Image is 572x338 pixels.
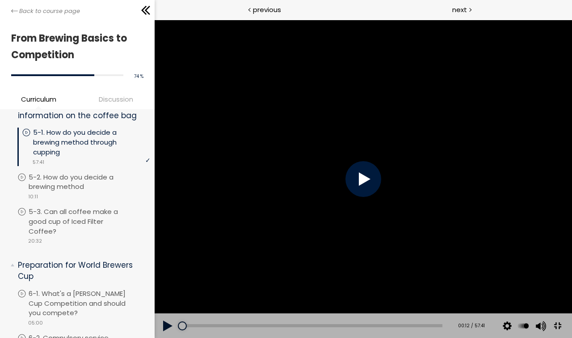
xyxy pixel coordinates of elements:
[378,294,391,319] button: Volume
[33,128,150,157] p: 5-1. How do you decide a brewing method through cupping
[134,73,143,80] span: 74 %
[346,294,359,319] button: Video quality
[28,193,38,201] span: 10:11
[80,94,152,104] span: Discussion
[18,99,143,121] p: Making use of coffee information on the coffee bag
[18,260,143,282] p: Preparation for World Brewers Cup
[33,158,44,166] span: 57:41
[29,172,150,192] p: 5-2. How do you decide a brewing method
[11,7,80,16] a: Back to course page
[253,4,281,15] span: previous
[11,30,139,64] h1: From Brewing Basics to Competition
[296,303,330,310] div: 00:12 / 57:41
[452,4,467,15] span: next
[19,7,80,16] span: Back to course page
[21,94,56,104] span: Curriculum
[362,294,375,319] button: Play back rate
[361,294,377,319] div: Change playback rate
